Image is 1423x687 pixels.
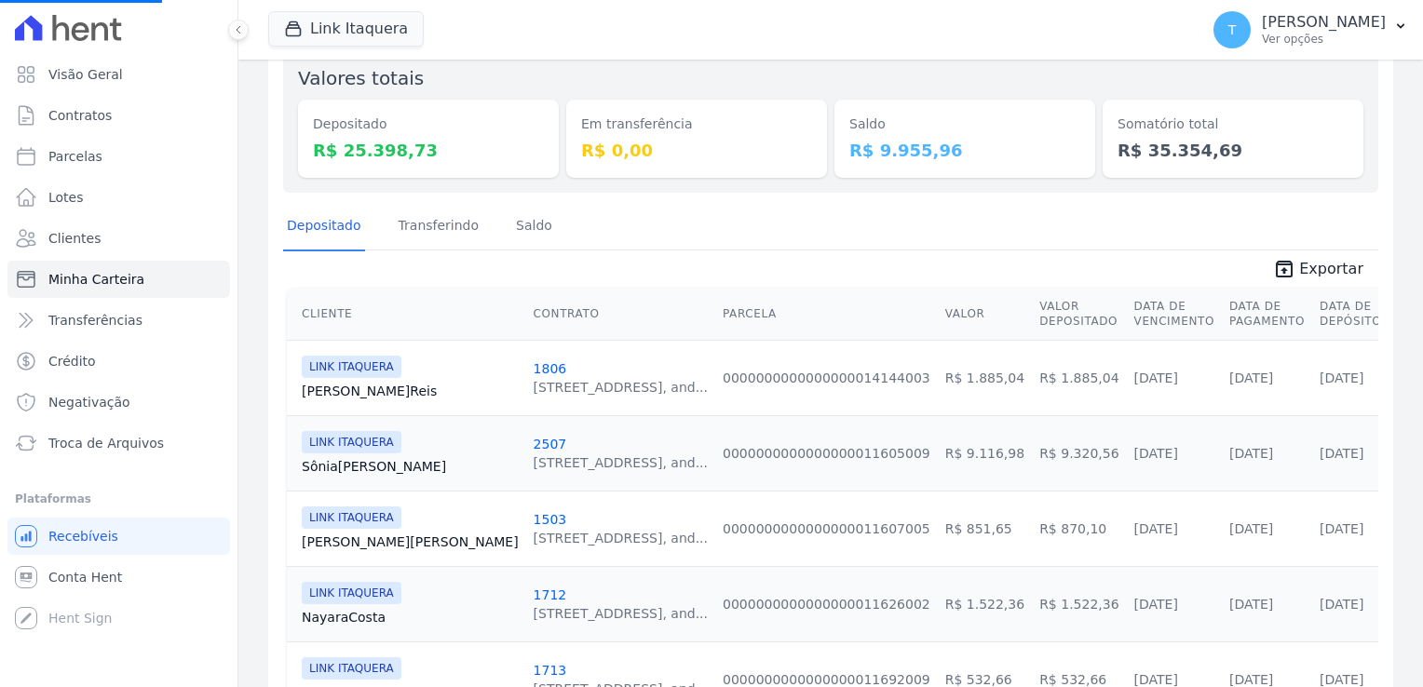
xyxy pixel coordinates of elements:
dt: Em transferência [581,114,812,134]
span: Exportar [1299,258,1363,280]
a: Negativação [7,384,230,421]
a: 0000000000000000011626002 [723,597,930,612]
i: unarchive [1273,258,1295,280]
span: LINK ITAQUERA [302,582,401,604]
dd: R$ 9.955,96 [849,138,1080,163]
a: Parcelas [7,138,230,175]
span: T [1228,23,1237,36]
td: R$ 9.116,98 [938,415,1032,491]
div: [STREET_ADDRESS], and... [534,604,708,623]
a: [DATE] [1320,446,1363,461]
dt: Depositado [313,114,544,134]
a: [DATE] [1134,370,1178,385]
a: [DATE] [1229,597,1273,612]
a: Depositado [283,203,365,251]
a: [DATE] [1134,597,1178,612]
td: R$ 1.522,36 [938,566,1032,641]
th: Data de Vencimento [1127,288,1222,341]
div: [STREET_ADDRESS], and... [534,453,708,472]
a: NayaraCosta [302,608,519,626]
a: Saldo [512,203,556,251]
a: [DATE] [1229,370,1273,385]
td: R$ 1.885,04 [938,340,1032,415]
dd: R$ 35.354,69 [1118,138,1348,163]
span: Crédito [48,352,96,370]
a: [DATE] [1134,672,1178,687]
a: Sônia[PERSON_NAME] [302,457,519,476]
a: Transferindo [395,203,483,251]
span: Lotes [48,188,84,207]
span: Negativação [48,393,130,411]
span: Troca de Arquivos [48,434,164,452]
a: 0000000000000000011605009 [723,446,930,461]
td: R$ 1.522,36 [1032,566,1126,641]
button: Link Itaquera [268,11,424,47]
a: Crédito [7,343,230,380]
span: Visão Geral [48,65,123,84]
a: Transferências [7,302,230,339]
span: LINK ITAQUERA [302,657,401,680]
a: 0000000000000000011692009 [723,672,930,687]
dd: R$ 0,00 [581,138,812,163]
th: Data de Depósito [1312,288,1389,341]
span: LINK ITAQUERA [302,431,401,453]
a: 0000000000000000014144003 [723,370,930,385]
th: Contrato [526,288,715,341]
a: [DATE] [1320,521,1363,536]
dt: Saldo [849,114,1080,134]
a: [DATE] [1320,370,1363,385]
a: [DATE] [1320,672,1363,687]
span: Minha Carteira [48,270,144,289]
a: unarchive Exportar [1258,258,1378,284]
div: [STREET_ADDRESS], and... [534,378,708,397]
button: T [PERSON_NAME] Ver opções [1199,4,1423,56]
a: 1503 [534,512,567,527]
a: [DATE] [1134,446,1178,461]
td: R$ 870,10 [1032,491,1126,566]
span: Contratos [48,106,112,125]
dt: Somatório total [1118,114,1348,134]
th: Data de Pagamento [1222,288,1312,341]
a: Contratos [7,97,230,134]
a: 1806 [534,361,567,376]
th: Valor [938,288,1032,341]
a: 0000000000000000011607005 [723,521,930,536]
td: R$ 851,65 [938,491,1032,566]
a: 1713 [534,663,567,678]
label: Valores totais [298,67,424,89]
a: [PERSON_NAME][PERSON_NAME] [302,532,519,551]
a: Troca de Arquivos [7,424,230,462]
span: Conta Hent [48,568,122,586]
a: Clientes [7,220,230,257]
a: Lotes [7,179,230,216]
th: Parcela [715,288,938,341]
th: Cliente [287,288,526,341]
a: Visão Geral [7,56,230,93]
a: 1712 [534,587,567,602]
span: LINK ITAQUERA [302,356,401,378]
th: Valor Depositado [1032,288,1126,341]
a: [DATE] [1229,521,1273,536]
td: R$ 9.320,56 [1032,415,1126,491]
a: Recebíveis [7,518,230,555]
p: [PERSON_NAME] [1262,13,1386,32]
a: 2507 [534,437,567,451]
a: Minha Carteira [7,261,230,298]
span: Recebíveis [48,527,118,546]
dd: R$ 25.398,73 [313,138,544,163]
p: Ver opções [1262,32,1386,47]
div: [STREET_ADDRESS], and... [534,529,708,547]
span: LINK ITAQUERA [302,506,401,529]
a: [DATE] [1134,521,1178,536]
a: [PERSON_NAME]Reis [302,382,519,400]
span: Parcelas [48,147,102,166]
span: Clientes [48,229,101,248]
a: [DATE] [1320,597,1363,612]
a: [DATE] [1229,672,1273,687]
a: [DATE] [1229,446,1273,461]
td: R$ 1.885,04 [1032,340,1126,415]
a: Conta Hent [7,559,230,596]
div: Plataformas [15,488,223,510]
span: Transferências [48,311,142,330]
